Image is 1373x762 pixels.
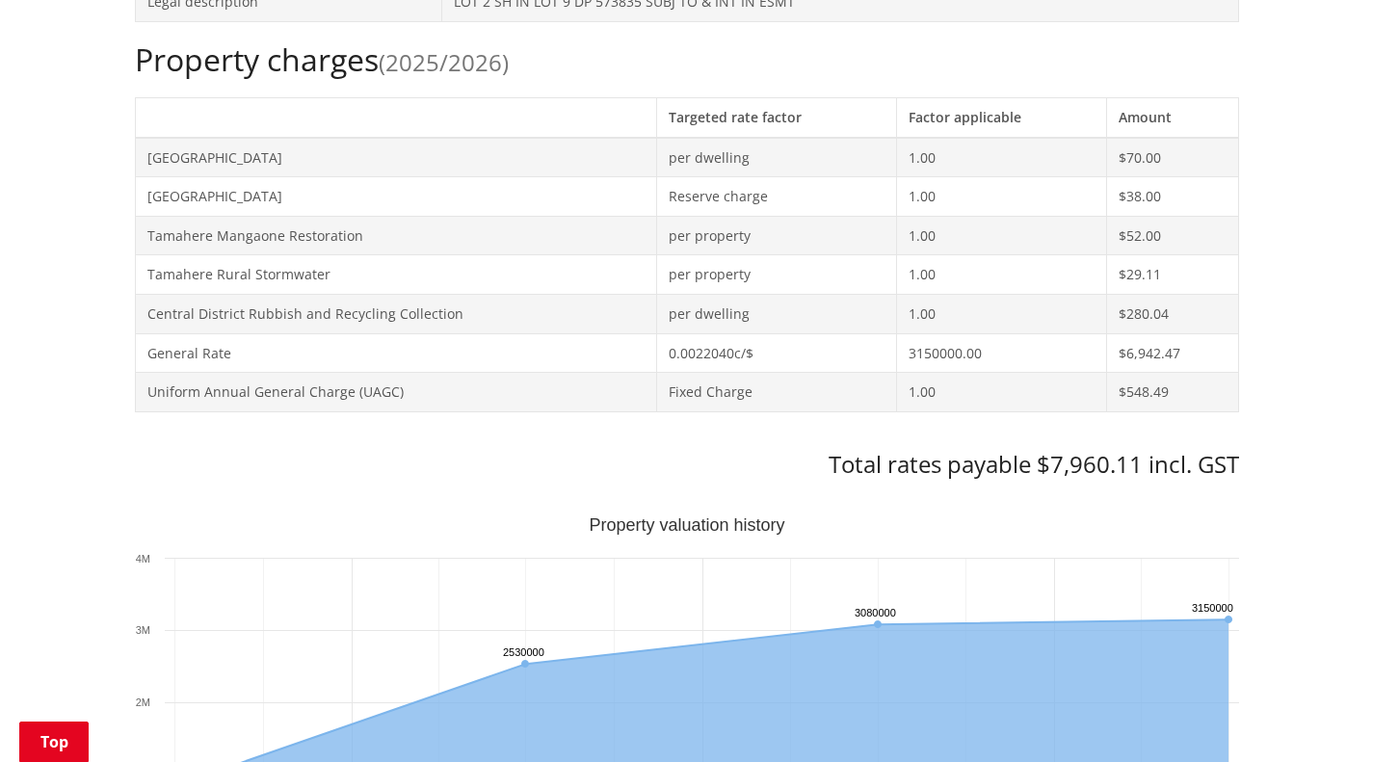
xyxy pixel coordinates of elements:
[897,138,1107,177] td: 1.00
[1107,373,1238,412] td: $548.49
[855,607,896,618] text: 3080000
[874,620,882,628] path: Sunday, Jun 30, 12:00, 3,080,000. Capital Value.
[1107,294,1238,333] td: $280.04
[1107,138,1238,177] td: $70.00
[135,696,149,708] text: 2M
[897,216,1107,255] td: 1.00
[1107,333,1238,373] td: $6,942.47
[135,451,1239,479] h3: Total rates payable $7,960.11 incl. GST
[656,255,897,295] td: per property
[656,177,897,217] td: Reserve charge
[897,97,1107,137] th: Factor applicable
[897,373,1107,412] td: 1.00
[656,216,897,255] td: per property
[1192,602,1233,614] text: 3150000
[135,553,149,565] text: 4M
[521,660,529,668] path: Friday, Jun 30, 12:00, 2,530,000. Capital Value.
[379,46,509,78] span: (2025/2026)
[135,138,656,177] td: [GEOGRAPHIC_DATA]
[1107,216,1238,255] td: $52.00
[1225,616,1232,623] path: Monday, Jun 30, 12:00, 3,150,000. Capital Value.
[135,624,149,636] text: 3M
[589,515,784,535] text: Property valuation history
[656,294,897,333] td: per dwelling
[1284,681,1354,750] iframe: Messenger Launcher
[1107,97,1238,137] th: Amount
[135,333,656,373] td: General Rate
[897,294,1107,333] td: 1.00
[656,97,897,137] th: Targeted rate factor
[503,646,544,658] text: 2530000
[135,294,656,333] td: Central District Rubbish and Recycling Collection
[1107,177,1238,217] td: $38.00
[135,373,656,412] td: Uniform Annual General Charge (UAGC)
[897,177,1107,217] td: 1.00
[656,373,897,412] td: Fixed Charge
[135,216,656,255] td: Tamahere Mangaone Restoration
[1107,255,1238,295] td: $29.11
[656,333,897,373] td: 0.0022040c/$
[135,41,1239,78] h2: Property charges
[135,255,656,295] td: Tamahere Rural Stormwater
[897,333,1107,373] td: 3150000.00
[135,177,656,217] td: [GEOGRAPHIC_DATA]
[19,722,89,762] a: Top
[897,255,1107,295] td: 1.00
[656,138,897,177] td: per dwelling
